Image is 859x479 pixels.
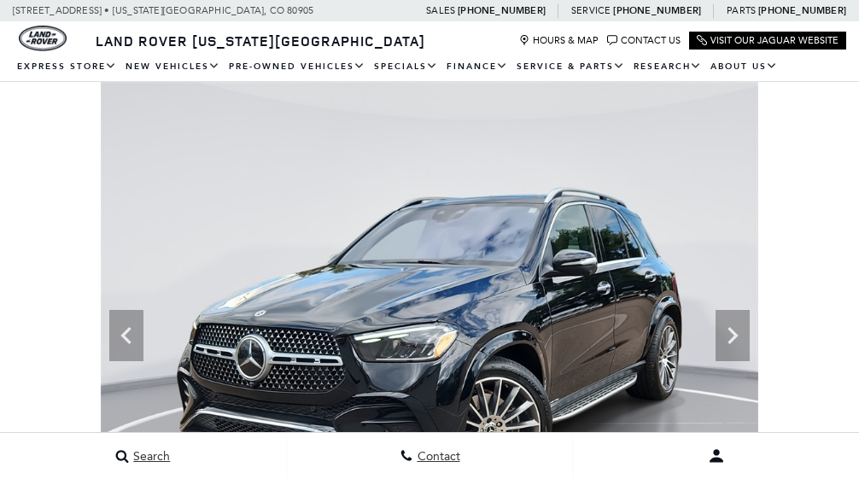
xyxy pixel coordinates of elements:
[613,4,701,17] a: [PHONE_NUMBER]
[225,52,370,82] a: Pre-Owned Vehicles
[121,52,225,82] a: New Vehicles
[573,435,859,477] button: user-profile-menu
[512,52,629,82] a: Service & Parts
[13,52,846,82] nav: Main Navigation
[413,449,460,464] span: Contact
[629,52,706,82] a: Research
[96,32,425,50] span: Land Rover [US_STATE][GEOGRAPHIC_DATA]
[607,35,681,46] a: Contact Us
[697,35,839,46] a: Visit Our Jaguar Website
[519,35,599,46] a: Hours & Map
[13,5,313,16] a: [STREET_ADDRESS] • [US_STATE][GEOGRAPHIC_DATA], CO 80905
[19,26,67,51] img: Land Rover
[458,4,546,17] a: [PHONE_NUMBER]
[442,52,512,82] a: Finance
[370,52,442,82] a: Specials
[758,4,846,17] a: [PHONE_NUMBER]
[19,26,67,51] a: land-rover
[85,32,435,50] a: Land Rover [US_STATE][GEOGRAPHIC_DATA]
[13,52,121,82] a: EXPRESS STORE
[706,52,782,82] a: About Us
[129,449,170,464] span: Search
